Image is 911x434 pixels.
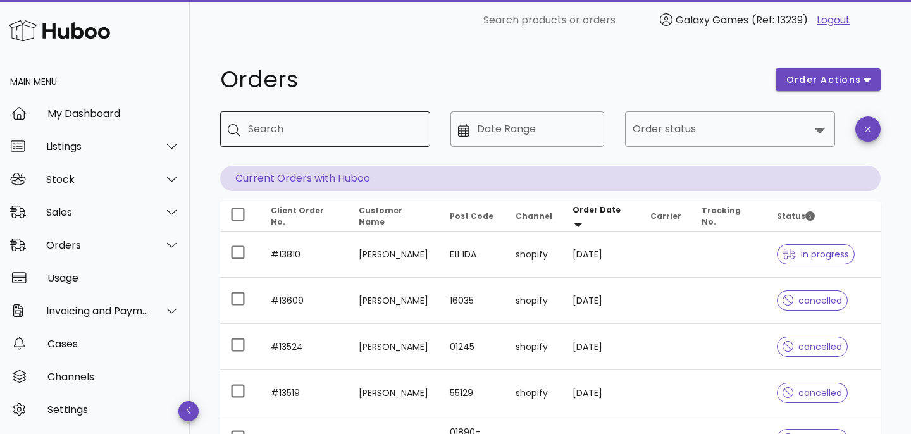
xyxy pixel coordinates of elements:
[650,211,681,221] span: Carrier
[783,250,850,259] span: in progress
[440,278,505,324] td: 16035
[505,324,562,370] td: shopify
[783,388,843,397] span: cancelled
[220,68,760,91] h1: Orders
[752,13,808,27] span: (Ref: 13239)
[562,232,640,278] td: [DATE]
[777,211,815,221] span: Status
[261,370,349,416] td: #13519
[625,111,835,147] div: Order status
[691,201,766,232] th: Tracking No.
[640,201,691,232] th: Carrier
[450,211,493,221] span: Post Code
[505,201,562,232] th: Channel
[47,272,180,284] div: Usage
[505,370,562,416] td: shopify
[817,13,850,28] a: Logout
[46,140,149,152] div: Listings
[349,201,440,232] th: Customer Name
[767,201,881,232] th: Status
[349,278,440,324] td: [PERSON_NAME]
[786,73,862,87] span: order actions
[261,232,349,278] td: #13810
[220,166,881,191] p: Current Orders with Huboo
[573,204,621,215] span: Order Date
[47,338,180,350] div: Cases
[261,278,349,324] td: #13609
[440,201,505,232] th: Post Code
[46,206,149,218] div: Sales
[676,13,748,27] span: Galaxy Games
[440,370,505,416] td: 55129
[440,324,505,370] td: 01245
[47,404,180,416] div: Settings
[261,324,349,370] td: #13524
[505,278,562,324] td: shopify
[516,211,552,221] span: Channel
[349,232,440,278] td: [PERSON_NAME]
[349,370,440,416] td: [PERSON_NAME]
[46,305,149,317] div: Invoicing and Payments
[46,173,149,185] div: Stock
[271,205,324,227] span: Client Order No.
[562,278,640,324] td: [DATE]
[562,324,640,370] td: [DATE]
[505,232,562,278] td: shopify
[47,108,180,120] div: My Dashboard
[562,201,640,232] th: Order Date: Sorted descending. Activate to remove sorting.
[46,239,149,251] div: Orders
[47,371,180,383] div: Channels
[261,201,349,232] th: Client Order No.
[783,296,843,305] span: cancelled
[349,324,440,370] td: [PERSON_NAME]
[359,205,402,227] span: Customer Name
[9,17,110,44] img: Huboo Logo
[783,342,843,351] span: cancelled
[562,370,640,416] td: [DATE]
[776,68,881,91] button: order actions
[440,232,505,278] td: E11 1DA
[702,205,741,227] span: Tracking No.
